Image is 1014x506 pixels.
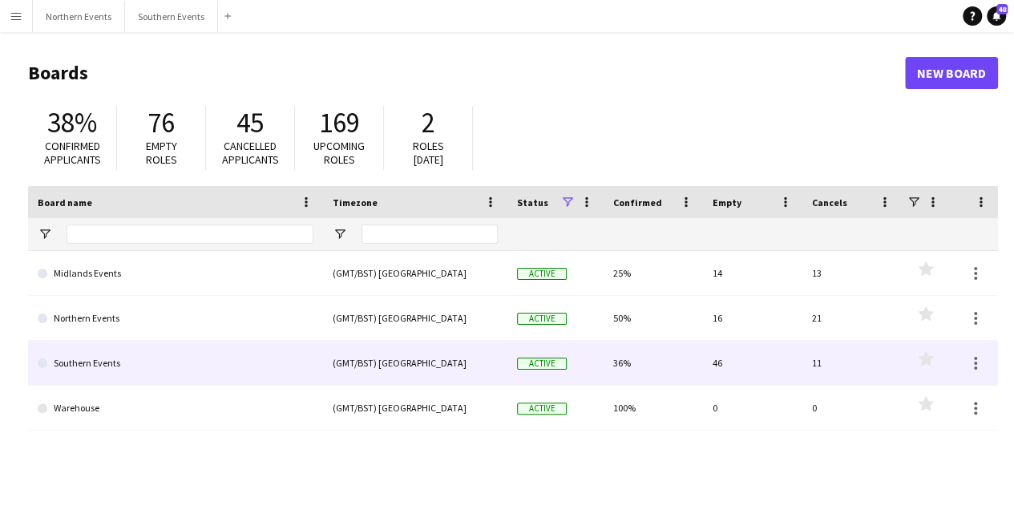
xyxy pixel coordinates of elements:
button: Southern Events [125,1,218,32]
div: (GMT/BST) [GEOGRAPHIC_DATA] [323,296,507,340]
span: 38% [47,105,97,140]
span: Cancels [812,196,847,208]
span: 169 [319,105,360,140]
span: Active [517,403,567,415]
span: Empty [713,196,741,208]
div: 13 [802,251,902,295]
div: (GMT/BST) [GEOGRAPHIC_DATA] [323,386,507,430]
span: Timezone [333,196,378,208]
span: Active [517,313,567,325]
div: 11 [802,341,902,385]
div: 21 [802,296,902,340]
span: Roles [DATE] [413,139,444,167]
span: Confirmed [613,196,662,208]
button: Open Filter Menu [333,227,347,241]
span: Status [517,196,548,208]
a: 48 [987,6,1006,26]
span: 76 [147,105,175,140]
a: Warehouse [38,386,313,431]
div: 0 [802,386,902,430]
span: Cancelled applicants [222,139,279,167]
span: Confirmed applicants [44,139,101,167]
span: Active [517,268,567,280]
h1: Boards [28,61,905,85]
a: Southern Events [38,341,313,386]
div: 50% [604,296,703,340]
input: Timezone Filter Input [362,225,498,244]
div: 36% [604,341,703,385]
span: Upcoming roles [313,139,365,167]
div: 0 [703,386,802,430]
input: Board name Filter Input [67,225,313,244]
a: Northern Events [38,296,313,341]
span: 45 [236,105,264,140]
div: 100% [604,386,703,430]
span: Empty roles [146,139,177,167]
span: Active [517,358,567,370]
div: (GMT/BST) [GEOGRAPHIC_DATA] [323,251,507,295]
div: 16 [703,296,802,340]
div: 14 [703,251,802,295]
span: 48 [996,4,1008,14]
a: New Board [905,57,998,89]
div: 25% [604,251,703,295]
span: Board name [38,196,92,208]
span: 2 [422,105,435,140]
button: Northern Events [33,1,125,32]
a: Midlands Events [38,251,313,296]
div: 46 [703,341,802,385]
div: (GMT/BST) [GEOGRAPHIC_DATA] [323,341,507,385]
button: Open Filter Menu [38,227,52,241]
